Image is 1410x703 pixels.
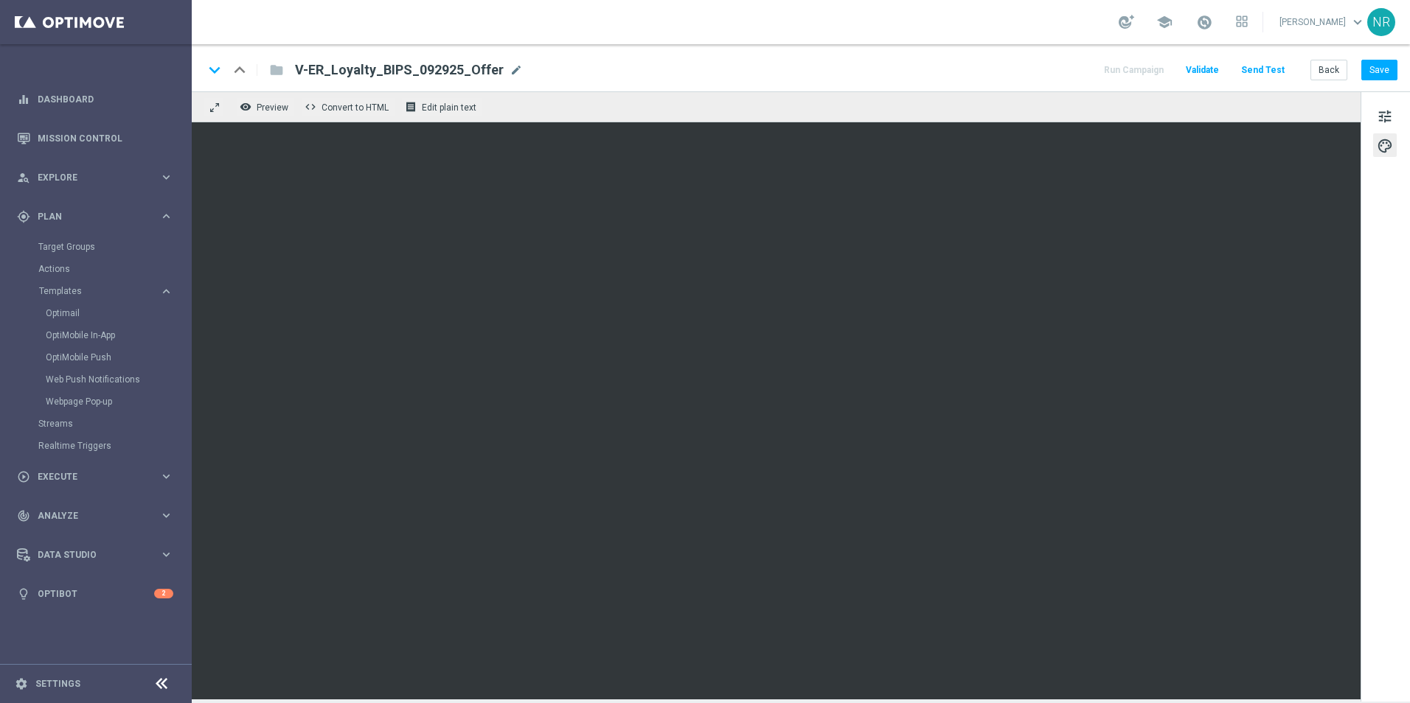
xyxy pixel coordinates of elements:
[38,550,159,559] span: Data Studio
[16,94,174,105] button: equalizer Dashboard
[46,374,153,385] a: Web Push Notifications
[17,509,159,522] div: Analyze
[405,101,417,113] i: receipt
[46,329,153,341] a: OptiMobile In-App
[510,63,523,77] span: mode_edit
[38,418,153,430] a: Streams
[38,241,153,253] a: Target Groups
[38,472,159,481] span: Execute
[1184,60,1221,80] button: Validate
[35,679,80,688] a: Settings
[1278,11,1367,33] a: [PERSON_NAME]keyboard_arrow_down
[38,80,173,119] a: Dashboard
[16,549,174,561] button: Data Studio keyboard_arrow_right
[159,548,173,562] i: keyboard_arrow_right
[38,119,173,158] a: Mission Control
[159,170,173,184] i: keyboard_arrow_right
[46,351,153,363] a: OptiMobile Push
[17,587,30,601] i: lightbulb
[17,210,159,223] div: Plan
[295,61,504,79] span: V-ER_Loyalty_BIPS_092925_Offer
[46,396,153,408] a: Webpage Pop-up
[46,302,190,324] div: Optimail
[17,119,173,158] div: Mission Control
[46,346,190,368] div: OptiMobile Push
[1186,65,1219,75] span: Validate
[422,102,476,113] span: Edit plain text
[1310,60,1347,80] button: Back
[159,508,173,522] i: keyboard_arrow_right
[1377,136,1393,155] span: palette
[1377,107,1393,126] span: tune
[236,97,295,116] button: remove_red_eye Preview
[1350,14,1366,30] span: keyboard_arrow_down
[17,548,159,562] div: Data Studio
[38,413,190,435] div: Streams
[38,212,159,221] span: Plan
[38,173,159,182] span: Explore
[38,280,190,413] div: Templates
[17,171,159,184] div: Explore
[1373,133,1397,157] button: palette
[16,172,174,183] button: person_search Explore keyboard_arrow_right
[17,80,173,119] div: Dashboard
[240,101,251,113] i: remove_red_eye
[16,510,174,522] button: track_changes Analyze keyboard_arrow_right
[15,677,28,690] i: settings
[17,509,30,522] i: track_changes
[16,211,174,223] button: gps_fixed Plan keyboard_arrow_right
[305,101,316,113] span: code
[1239,60,1287,80] button: Send Test
[322,102,389,113] span: Convert to HTML
[39,287,159,295] div: Templates
[38,435,190,457] div: Realtime Triggers
[204,59,226,81] i: keyboard_arrow_down
[257,102,288,113] span: Preview
[46,324,190,346] div: OptiMobile In-App
[159,284,173,298] i: keyboard_arrow_right
[17,470,30,483] i: play_circle_outline
[1361,60,1397,80] button: Save
[38,511,159,520] span: Analyze
[16,471,174,483] button: play_circle_outline Execute keyboard_arrow_right
[1373,104,1397,127] button: tune
[17,93,30,106] i: equalizer
[46,307,153,319] a: Optimail
[38,440,153,452] a: Realtime Triggers
[46,391,190,413] div: Webpage Pop-up
[38,285,174,297] button: Templates keyboard_arrow_right
[17,171,30,184] i: person_search
[38,574,154,613] a: Optibot
[46,368,190,391] div: Web Push Notifications
[154,589,173,598] div: 2
[301,97,395,116] button: code Convert to HTML
[16,588,174,600] button: lightbulb Optibot 2
[16,133,174,144] button: Mission Control
[401,97,483,116] button: receipt Edit plain text
[159,469,173,483] i: keyboard_arrow_right
[17,470,159,483] div: Execute
[159,209,173,223] i: keyboard_arrow_right
[1156,14,1173,30] span: school
[38,263,153,275] a: Actions
[39,287,145,295] span: Templates
[38,258,190,280] div: Actions
[17,574,173,613] div: Optibot
[1367,8,1395,36] div: NR
[38,236,190,258] div: Target Groups
[17,210,30,223] i: gps_fixed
